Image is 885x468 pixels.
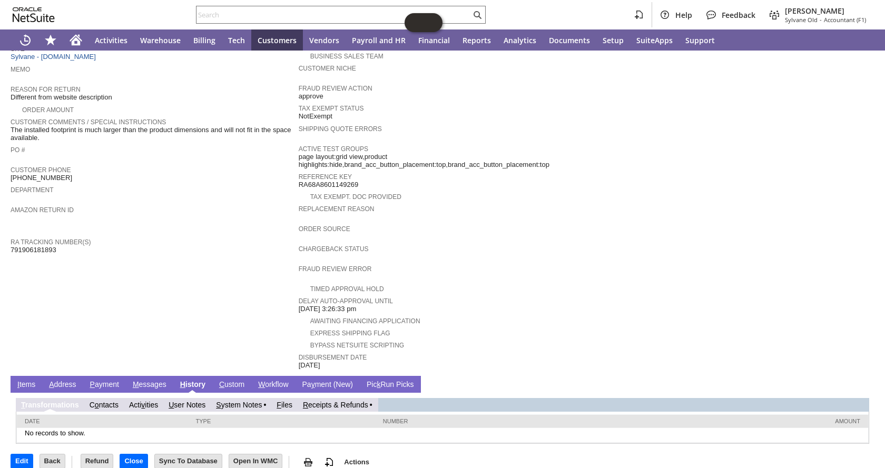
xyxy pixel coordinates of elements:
[13,29,38,51] a: Recent Records
[141,401,145,409] span: v
[303,29,346,51] a: Vendors
[11,146,25,154] a: PO #
[303,401,308,409] span: R
[15,380,38,390] a: Items
[11,93,112,102] span: Different from website description
[11,454,33,468] input: Edit
[310,193,401,201] a: Tax Exempt. Doc Provided
[95,401,99,409] span: o
[299,354,367,361] a: Disbursement Date
[543,29,596,51] a: Documents
[352,35,406,45] span: Payroll and HR
[216,401,262,409] a: System Notes
[383,418,586,424] div: Number
[299,153,582,169] span: page layout:grid view,product highlights:hide,brand_acc_button_placement:top,brand_acc_button_pla...
[258,35,297,45] span: Customers
[820,16,822,24] span: -
[187,29,222,51] a: Billing
[310,317,420,325] a: Awaiting Financing Application
[299,112,332,121] span: NotExempt
[299,85,372,92] a: Fraud Review Action
[456,29,497,51] a: Reports
[277,401,281,409] span: F
[44,34,57,46] svg: Shortcuts
[630,29,679,51] a: SuiteApps
[90,380,95,389] span: P
[11,66,30,73] a: Memo
[311,380,315,389] span: y
[679,29,721,51] a: Support
[49,380,54,389] span: A
[549,35,590,45] span: Documents
[636,35,673,45] span: SuiteApps
[497,29,543,51] a: Analytics
[310,285,384,293] a: Timed Approval Hold
[412,29,456,51] a: Financial
[685,35,715,45] span: Support
[602,418,860,424] div: Amount
[95,35,127,45] span: Activities
[675,10,692,20] span: Help
[13,7,55,22] svg: logo
[90,401,119,409] a: Contacts
[196,8,471,21] input: Search
[785,6,866,16] span: [PERSON_NAME]
[299,173,352,181] a: Reference Key
[299,205,375,213] a: Replacement reason
[299,145,368,153] a: Active Test Groups
[258,380,265,389] span: W
[169,401,205,409] a: User Notes
[63,29,88,51] a: Home
[38,29,63,51] div: Shortcuts
[11,174,72,182] span: [PHONE_NUMBER]
[178,380,208,390] a: History
[251,29,303,51] a: Customers
[303,401,368,409] a: Receipts & Refunds
[11,166,71,174] a: Customer Phone
[25,418,180,424] div: Date
[17,428,868,443] td: No records to show.
[424,13,442,32] span: Oracle Guided Learning Widget. To move around, please hold and drag
[40,454,65,468] input: Back
[463,35,491,45] span: Reports
[310,342,404,349] a: Bypass NetSuite Scripting
[309,35,339,45] span: Vendors
[21,401,25,409] span: T
[216,401,221,409] span: S
[133,380,139,389] span: M
[299,305,357,313] span: [DATE] 3:26:33 pm
[87,380,122,390] a: Payment
[340,458,373,466] a: Actions
[299,297,393,305] a: Delay Auto-Approval Until
[21,401,79,409] a: Transformations
[88,29,134,51] a: Activities
[299,181,359,189] span: RA68A8601149269
[130,380,169,390] a: Messages
[140,35,181,45] span: Warehouse
[180,380,185,389] span: H
[129,401,158,409] a: Activities
[169,401,174,409] span: U
[11,53,99,61] a: Sylvane - [DOMAIN_NAME]
[11,238,91,246] a: RA Tracking Number(s)
[418,35,450,45] span: Financial
[70,34,82,46] svg: Home
[222,29,251,51] a: Tech
[299,225,350,233] a: Order Source
[22,106,74,114] a: Order Amount
[603,35,624,45] span: Setup
[11,126,293,142] span: The installed footprint is much larger than the product dimensions and will not fit in the space ...
[310,53,383,60] a: Business Sales Team
[377,380,380,389] span: k
[824,16,866,24] span: Accountant (F1)
[346,29,412,51] a: Payroll and HR
[855,378,868,391] a: Unrolled view on
[228,35,245,45] span: Tech
[310,330,390,337] a: Express Shipping Flag
[196,418,367,424] div: Type
[217,380,247,390] a: Custom
[11,246,56,254] span: 791906181893
[155,454,222,468] input: Sync To Database
[299,105,364,112] a: Tax Exempt Status
[299,65,356,72] a: Customer Niche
